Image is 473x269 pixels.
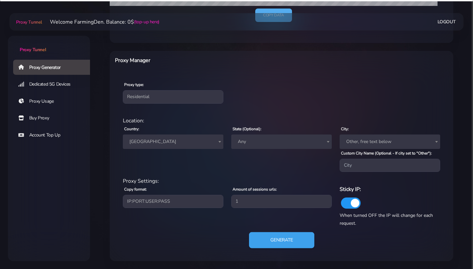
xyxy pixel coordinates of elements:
[233,126,261,132] label: State (Optional):
[119,117,444,125] div: Location:
[341,150,432,156] label: Custom City Name (Optional - If city set to "Other"):
[13,77,95,92] a: Dedicated 5G Devices
[13,94,95,109] a: Proxy Usage
[340,185,440,194] h6: Sticky IP:
[16,19,42,25] span: Proxy Tunnel
[340,212,433,226] span: When turned OFF the IP will change for each request.
[340,134,440,149] span: Other, free text below
[42,18,159,26] li: Welcome FarmingDen. Balance: 0$
[249,232,314,248] button: Generate
[13,128,95,143] a: Account Top Up
[134,18,159,25] a: (top-up here)
[235,137,328,146] span: Any
[233,186,277,192] label: Amount of sessions urls:
[119,177,444,185] div: Proxy Settings:
[124,82,144,88] label: Proxy type:
[441,237,465,261] iframe: Webchat Widget
[115,56,306,65] h6: Proxy Manager
[13,111,95,126] a: Buy Proxy
[255,9,292,22] a: Copy data
[438,16,456,28] a: Logout
[340,159,440,172] input: City
[344,137,436,146] span: Other, free text below
[15,17,42,27] a: Proxy Tunnel
[124,126,139,132] label: Country:
[127,137,219,146] span: United States of America
[123,134,223,149] span: United States of America
[20,47,46,53] span: Proxy Tunnel
[231,134,332,149] span: Any
[13,60,95,75] a: Proxy Generator
[8,36,90,53] a: Proxy Tunnel
[341,126,349,132] label: City:
[124,186,147,192] label: Copy format:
